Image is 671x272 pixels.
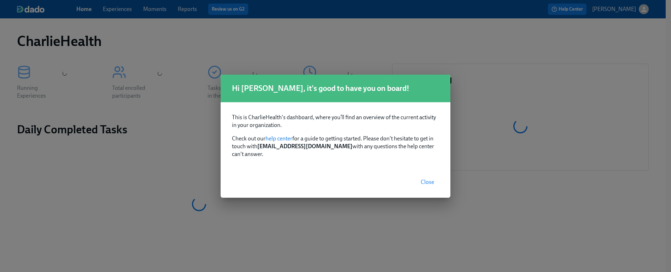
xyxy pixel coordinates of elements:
p: This is CharlieHealth's dashboard, where you’ll find an overview of the current activity in your ... [232,114,439,129]
span: Close [421,179,434,186]
a: help center [266,135,292,142]
strong: [EMAIL_ADDRESS][DOMAIN_NAME] [257,143,352,150]
button: Close [416,175,439,189]
div: Check out our for a guide to getting started. Please don't hesitate to get in touch with with any... [221,102,450,167]
h1: Hi [PERSON_NAME], it's good to have you on board! [232,83,439,94]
